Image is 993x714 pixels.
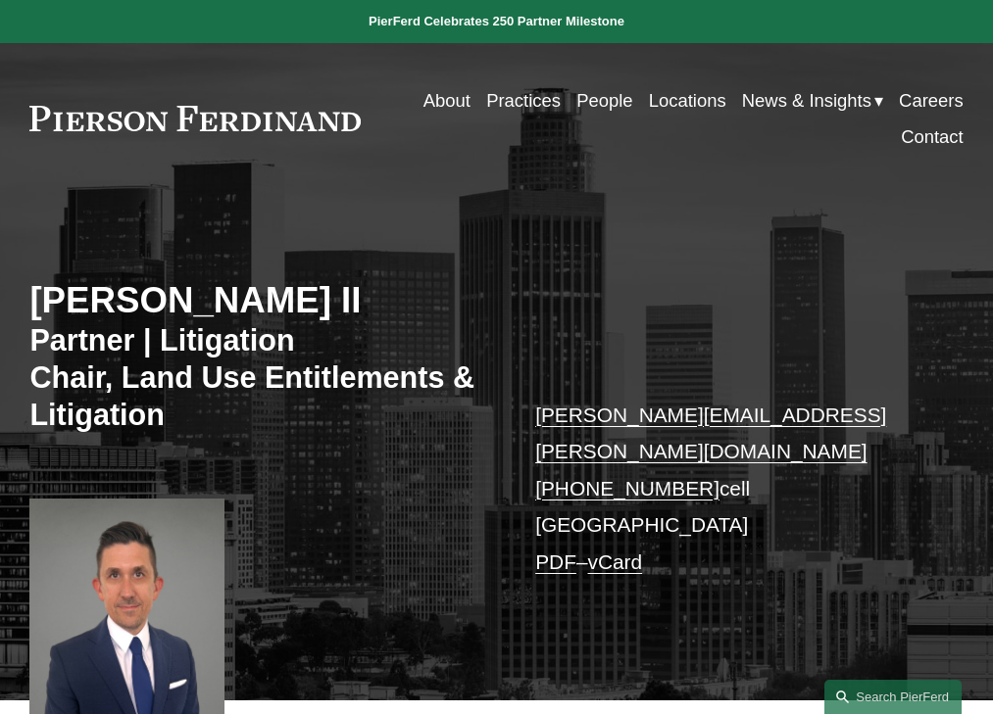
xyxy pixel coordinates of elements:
h2: [PERSON_NAME] II [29,279,496,322]
span: News & Insights [742,84,871,117]
a: Search this site [824,680,962,714]
a: PDF [535,550,576,573]
a: [PHONE_NUMBER] [535,477,720,500]
a: folder dropdown [742,82,883,119]
a: Contact [901,119,964,155]
p: cell [GEOGRAPHIC_DATA] – [535,397,924,581]
a: Locations [649,82,726,119]
h3: Partner | Litigation Chair, Land Use Entitlements & Litigation [29,322,496,434]
a: [PERSON_NAME][EMAIL_ADDRESS][PERSON_NAME][DOMAIN_NAME] [535,404,886,463]
a: About [423,82,471,119]
a: Careers [899,82,964,119]
a: Practices [486,82,561,119]
a: People [576,82,632,119]
a: vCard [588,550,643,573]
